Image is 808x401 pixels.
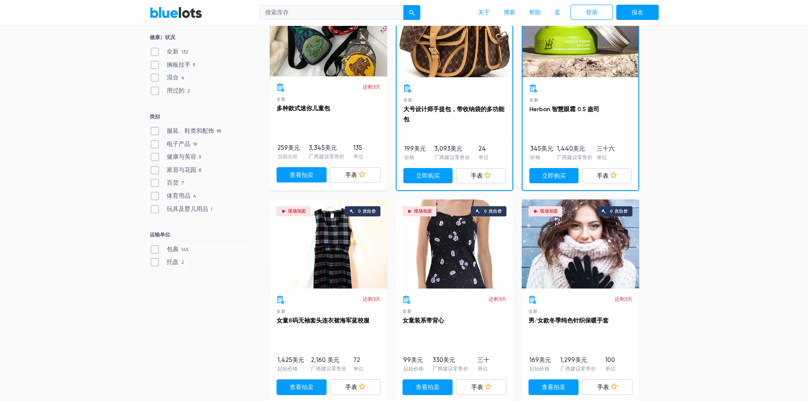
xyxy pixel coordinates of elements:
font: 用过的 [167,87,185,94]
a: 手表 [330,379,380,395]
a: 帮助 [522,5,548,21]
font: 健康与美容 [167,153,196,160]
font: 手表 [597,384,609,391]
font: 单位 [478,366,488,372]
font: 3,345美元 [309,144,337,151]
font: 还剩3天 [489,296,506,302]
font: 关于 [478,9,490,16]
font: 百货 [167,179,179,186]
input: 搜索库存 [260,5,404,20]
font: 运输单位 [150,232,170,238]
font: 价格 [404,154,414,160]
font: 厂商建议零售价 [309,154,344,160]
font: 帮助 [529,9,541,16]
a: 报名 [616,5,659,20]
a: 登录 [570,5,613,20]
font: 8 [199,168,201,173]
font: 4 [181,75,185,81]
font: 全新 [403,309,412,314]
font: 当前出价 [277,154,298,160]
font: 托盘 [167,258,179,266]
font: 还剩3天 [363,84,380,90]
font: 服装、鞋类和配饰 [167,127,214,135]
font: 厂商建议零售价 [557,154,593,160]
font: 24 [478,145,486,152]
font: 登录 [586,9,598,16]
a: 查看拍卖 [528,379,579,395]
font: 搁板拉手 [167,61,190,68]
a: 卖 [548,5,567,21]
a: 博客 [497,5,522,21]
font: 厂商建议零售价 [311,366,347,372]
font: 2,160 美元 [311,356,339,364]
font: 全新 [529,98,539,102]
font: 玩具及婴儿用品 [167,205,208,213]
font: 99 [217,129,221,134]
font: 0 次出价 [610,209,628,214]
font: 145 [181,247,189,252]
font: 2 [181,260,184,265]
font: 7 [181,180,184,186]
font: 单位 [478,154,489,160]
font: 手表 [471,384,483,391]
font: 女童8码无袖套头连衣裙海军蓝校服 [277,317,369,324]
font: 全新 [403,98,413,102]
font: 男/女款冬季纯色针织保暖手套 [528,317,609,324]
font: 报名 [632,9,643,16]
font: 现场拍卖 [540,209,558,214]
font: 厂商建议零售价 [560,366,596,372]
font: 查看拍卖 [290,384,313,391]
font: 0 次出价 [484,209,502,214]
a: 现场拍卖 0 次出价 [396,199,513,289]
font: 起始价格 [277,366,298,372]
a: 多种款式迷你儿童包 [277,105,330,112]
a: 手表 [330,167,380,183]
font: 包裹 [167,246,179,253]
font: 查看拍卖 [542,384,565,391]
a: 立即购买 [529,168,579,184]
font: 厂商建议零售价 [433,366,468,372]
font: 健康）状况 [150,34,175,40]
font: 330美元 [433,356,455,364]
font: 全新 [277,97,286,101]
font: 现场拍卖 [414,209,432,214]
font: 立即购买 [416,172,440,179]
font: 1,299美元 [560,356,587,364]
font: 单位 [353,154,363,160]
font: 9 [199,154,201,160]
font: 199美元 [404,145,426,152]
font: 132 [181,49,188,55]
font: 混合 [167,74,179,81]
font: 手表 [345,384,357,391]
a: 大号设计师手提包，带收纳袋的多功能包 [403,106,504,123]
font: 3,093美元 [434,145,462,152]
a: 手表 [582,168,632,184]
font: 手表 [345,171,357,179]
a: 女童装系带背心 [403,317,444,324]
font: 4 [193,193,196,199]
font: 类别 [150,114,160,120]
font: 全新 [528,309,538,314]
font: 立即购买 [542,172,566,179]
a: Herban 智慧眼霜 0.5 盎司 [529,106,599,113]
font: 厂商建议零售价 [434,154,470,160]
font: 99美元 [403,356,423,364]
font: 博客 [503,9,515,16]
a: 手表 [582,379,632,395]
font: 100 [605,356,615,364]
font: 还剩3天 [615,296,632,302]
a: 手表 [456,168,506,184]
font: 全新 [167,48,179,55]
font: 单位 [597,154,607,160]
font: 手表 [597,172,609,179]
a: 关于 [471,5,497,21]
font: 三十 [478,356,489,364]
font: 169美元 [529,356,551,364]
font: 还剩3天 [363,296,380,302]
font: 0 次出价 [358,209,376,214]
font: 三十六 [597,145,615,152]
font: 345美元 [530,145,553,152]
